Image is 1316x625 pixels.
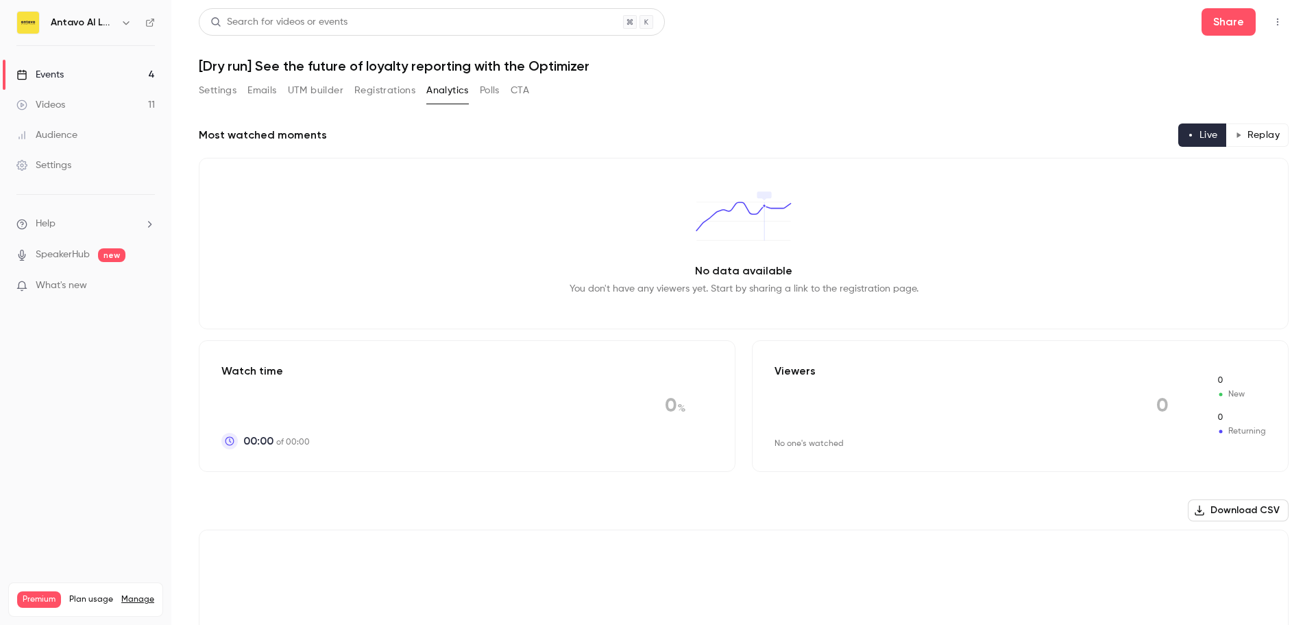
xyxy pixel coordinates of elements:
[1226,123,1289,147] button: Replay
[426,80,469,102] button: Analytics
[199,80,236,102] button: Settings
[16,217,155,231] li: help-dropdown-opener
[1178,123,1227,147] button: Live
[1188,499,1289,521] button: Download CSV
[199,58,1289,74] h1: [Dry run] See the future of loyalty reporting with the Optimizer
[51,16,115,30] h6: Antavo AI Loyalty Cloud
[36,217,56,231] span: Help
[98,248,125,262] span: new
[247,80,276,102] button: Emails
[243,433,310,449] p: of 00:00
[775,438,844,449] div: No one's watched
[1202,8,1256,36] button: Share
[36,279,87,293] span: What's new
[695,263,792,279] p: No data available
[17,12,39,34] img: Antavo AI Loyalty Cloud
[1217,388,1266,401] span: New
[210,15,348,30] div: Search for videos or events
[17,591,61,608] span: Premium
[1217,412,1266,424] span: Returning
[199,127,327,143] h2: Most watched moments
[354,80,415,102] button: Registrations
[69,594,113,605] span: Plan usage
[288,80,343,102] button: UTM builder
[480,80,500,102] button: Polls
[121,594,154,605] a: Manage
[511,80,529,102] button: CTA
[1217,425,1266,438] span: Returning
[570,282,918,296] p: You don't have any viewers yet. Start by sharing a link to the registration page.
[221,363,310,379] p: Watch time
[1217,375,1266,387] span: New
[243,433,273,449] span: 00:00
[16,68,64,82] div: Events
[16,128,77,142] div: Audience
[16,158,71,172] div: Settings
[16,98,65,112] div: Videos
[36,248,90,262] a: SpeakerHub
[138,280,155,292] iframe: Noticeable Trigger
[775,363,816,379] p: Viewers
